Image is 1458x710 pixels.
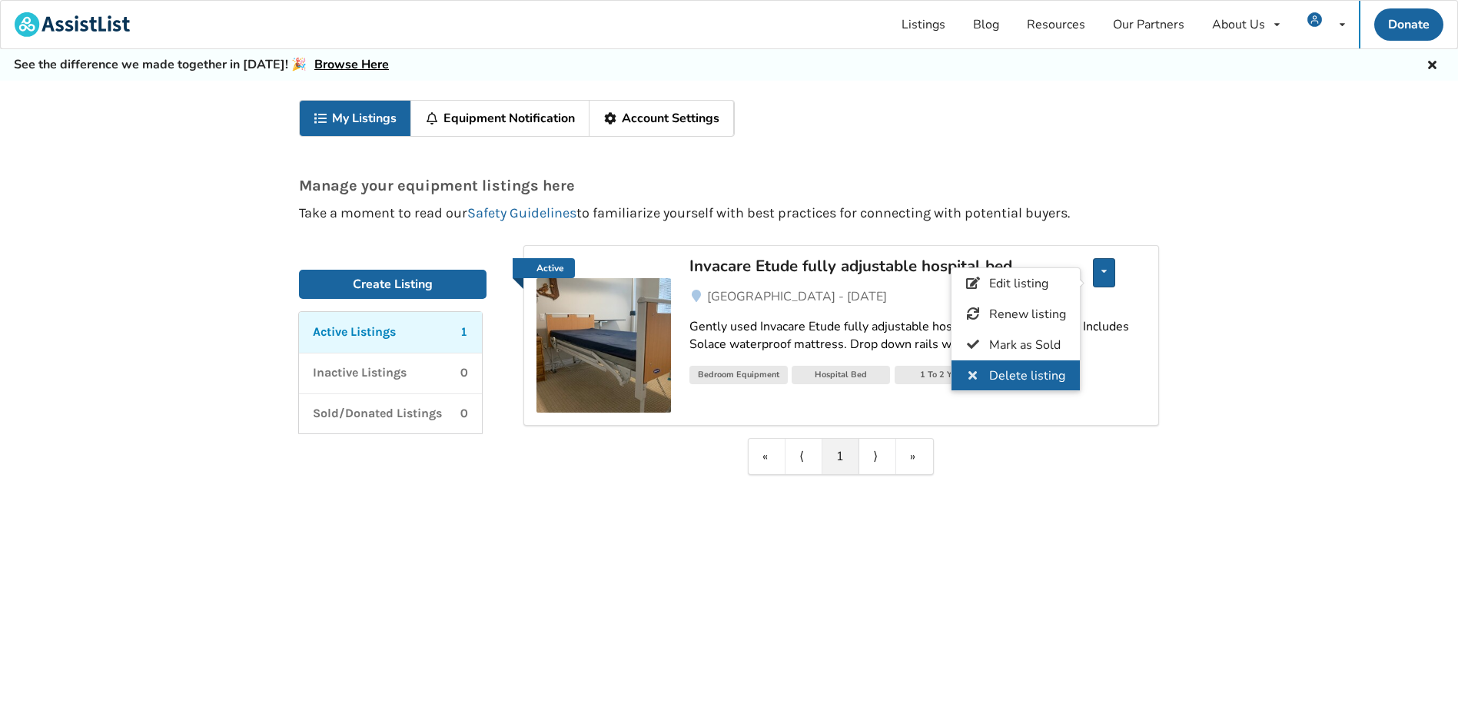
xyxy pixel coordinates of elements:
a: Create Listing [299,270,487,299]
span: [GEOGRAPHIC_DATA] - [DATE] [707,288,887,305]
a: Our Partners [1099,1,1198,48]
a: Last item [896,439,933,474]
h5: See the difference we made together in [DATE]! 🎉 [14,57,389,73]
p: Manage your equipment listings here [299,177,1159,194]
a: Safety Guidelines [467,204,576,221]
p: Inactive Listings [313,364,407,382]
a: Account Settings [590,101,734,136]
span: Renew listing [989,306,1066,323]
span: Mark as Sold [989,337,1061,353]
a: Active [536,258,671,413]
p: Active Listings [313,323,396,341]
span: Edit listing [989,275,1048,292]
img: bedroom equipment-invacare etude fully adjustable hospital bed [536,278,671,413]
a: Invacare Etude fully adjustable hospital bed [689,258,1048,287]
a: Next item [859,439,896,474]
a: Bedroom EquipmentHospital Bed1 To 2 Years [689,365,1146,388]
a: Equipment Notification [411,101,590,136]
div: About Us [1212,18,1265,31]
a: Blog [959,1,1013,48]
p: 0 [460,405,468,423]
div: Pagination Navigation [748,438,934,475]
img: assistlist-logo [15,12,130,37]
p: 1 [460,323,468,341]
a: My Listings [300,101,411,136]
a: Donate [1374,8,1443,41]
a: Active [513,258,575,278]
div: Hospital Bed [792,366,890,384]
img: user icon [1307,12,1322,27]
div: Gently used Invacare Etude fully adjustable hospital bed for home use. Includes Solace waterproof... [689,318,1146,353]
div: Invacare Etude fully adjustable hospital bed [689,256,1048,276]
a: First item [749,439,785,474]
span: Delete listing [989,367,1065,384]
a: Browse Here [314,56,389,73]
a: Previous item [785,439,822,474]
p: 0 [460,364,468,382]
p: Sold/Donated Listings [313,405,442,423]
a: 1 [822,439,859,474]
p: Take a moment to read our to familiarize yourself with best practices for connecting with potenti... [299,206,1159,221]
a: Gently used Invacare Etude fully adjustable hospital bed for home use. Includes Solace waterproof... [689,306,1146,366]
a: Listings [888,1,959,48]
a: [GEOGRAPHIC_DATA] - [DATE] [689,287,1146,306]
a: Resources [1013,1,1099,48]
div: 1 To 2 Years [895,366,993,384]
div: Bedroom Equipment [689,366,788,384]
